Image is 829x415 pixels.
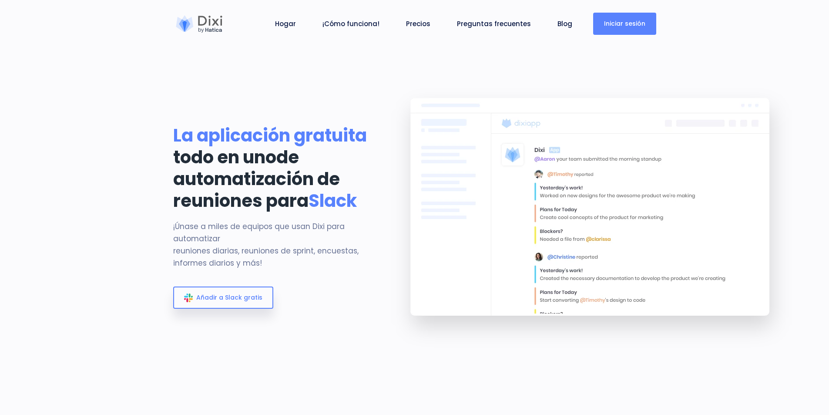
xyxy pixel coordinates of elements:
font: de automatización de reuniones para [173,145,340,213]
font: ¡Únase a miles de equipos que usan Dixi para automatizar [173,221,345,244]
a: Precios [403,19,434,29]
a: ¡Cómo funciona! [319,19,383,29]
font: Preguntas frecuentes [457,19,531,28]
img: pancarta de aterrizaje [380,76,804,359]
font: Blog [557,19,572,28]
a: Preguntas frecuentes [453,19,534,29]
font: Añadir a Slack gratis [196,293,262,302]
a: Blog [554,19,576,29]
font: Slack [309,189,357,213]
font: Precios [406,19,430,28]
a: Hogar [272,19,299,29]
img: slack_icon_color.svg [184,294,193,302]
font: ¡Cómo funciona! [322,19,379,28]
font: Iniciar sesión [604,19,645,28]
font: todo en uno [173,145,276,169]
font: Hogar [275,19,296,28]
a: Iniciar sesión [593,13,656,35]
font: La aplicación gratuita [173,123,367,148]
a: Añadir a Slack gratis [173,287,273,309]
font: reuniones diarias, reuniones de sprint, encuestas, informes diarios y más! [173,246,359,268]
